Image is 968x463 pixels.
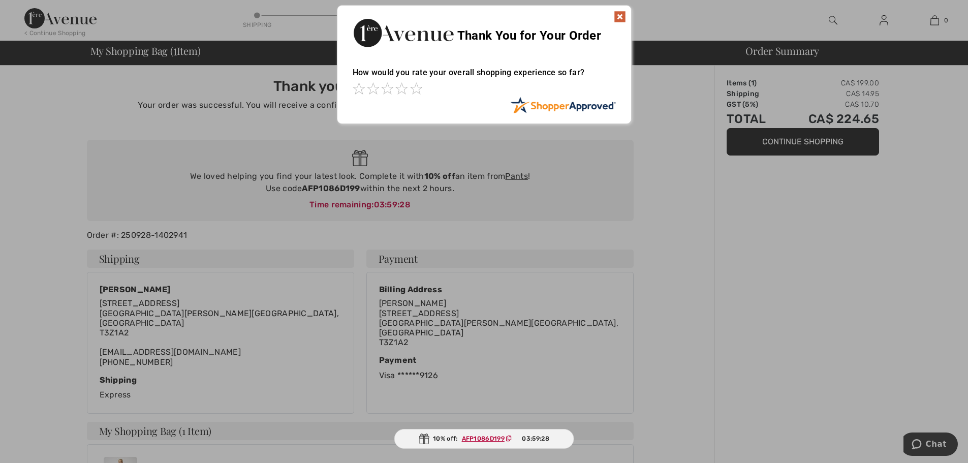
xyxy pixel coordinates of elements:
img: x [614,11,626,23]
ins: AFP1086D199 [462,435,505,442]
span: Chat [22,7,43,16]
span: Thank You for Your Order [457,28,601,43]
img: Thank You for Your Order [353,16,454,50]
img: Gift.svg [419,434,429,444]
div: How would you rate your overall shopping experience so far? [353,57,616,97]
span: 03:59:28 [522,434,549,443]
div: 10% off: [394,429,574,449]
